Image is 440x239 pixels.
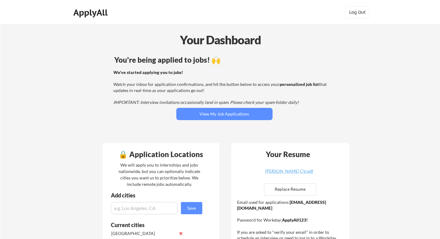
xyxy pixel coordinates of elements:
[176,108,273,120] button: View My Job Applications
[111,202,178,214] input: e.g. Los Angeles, CA
[111,230,176,237] div: [GEOGRAPHIC_DATA]
[111,222,196,228] div: Current cities
[113,100,299,105] em: IMPORTANT: Interview invitations occasionally land in spam. Please check your spam folder daily!
[280,82,319,87] strong: personalized job list
[73,7,109,18] div: ApplyAll
[253,169,326,178] a: [PERSON_NAME] CV.pdf
[104,151,218,158] div: 🔒 Application Locations
[253,169,326,173] div: [PERSON_NAME] CV.pdf
[282,217,308,222] strong: ApplyAll123!
[345,6,370,18] button: Log Out
[117,162,201,187] div: We will apply you to internships and jobs nationwide, but you can optionally indicate cities you ...
[181,202,202,214] button: Save
[114,56,335,64] div: You're being applied to jobs! 🙌
[113,70,183,75] strong: We've started applying you to jobs!
[111,193,204,198] div: Add cities
[258,151,318,158] div: Your Resume
[113,69,334,105] div: Watch your inbox for application confirmations, and hit the button below to access your that upda...
[1,31,440,49] div: Your Dashboard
